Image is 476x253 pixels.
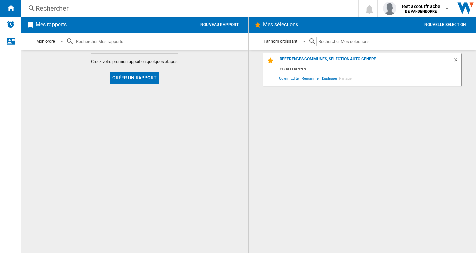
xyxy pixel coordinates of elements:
b: BE VANDENBORRE [405,9,437,14]
div: Par nom croissant [264,39,297,44]
div: Références communes, séléction auto généré [278,57,453,65]
input: Rechercher Mes sélections [316,37,461,46]
h2: Mes rapports [34,19,68,31]
button: Nouveau rapport [196,19,243,31]
div: 117 références [278,65,461,74]
span: Partager [338,74,354,83]
h2: Mes sélections [262,19,299,31]
div: Supprimer [453,57,461,65]
span: Renommer [301,74,321,83]
span: Créez votre premier rapport en quelques étapes. [91,59,178,64]
button: Nouvelle selection [420,19,470,31]
div: Mon ordre [36,39,55,44]
span: test accoutfnacbe [402,3,440,10]
input: Rechercher Mes rapports [74,37,234,46]
img: alerts-logo.svg [7,21,15,28]
div: Rechercher [36,4,341,13]
button: Créer un rapport [110,72,159,84]
img: profile.jpg [383,2,396,15]
span: Dupliquer [321,74,338,83]
span: Ouvrir [278,74,290,83]
span: Editer [290,74,301,83]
